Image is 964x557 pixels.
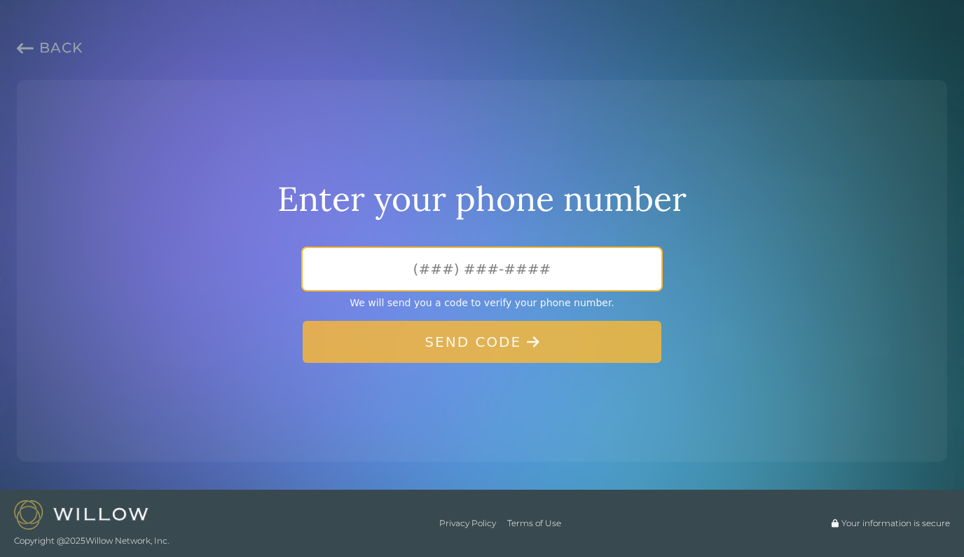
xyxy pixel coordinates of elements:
a: Go back [17,38,83,57]
a: Terms of Use [507,518,561,529]
button: Send Code [303,321,661,363]
span: Send Code [425,333,539,350]
span: We will send you a code to verify your phone number. [350,296,614,310]
span: Copyright @ 2025 Willow Network, Inc. [14,535,169,546]
span: Back [39,39,83,56]
a: Privacy Policy [439,518,496,529]
div: Enter your phone number [277,178,687,220]
input: (###) ###-#### [303,248,661,290]
span: Your information is secure [841,518,950,529]
img: Willow logo [14,500,149,529]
